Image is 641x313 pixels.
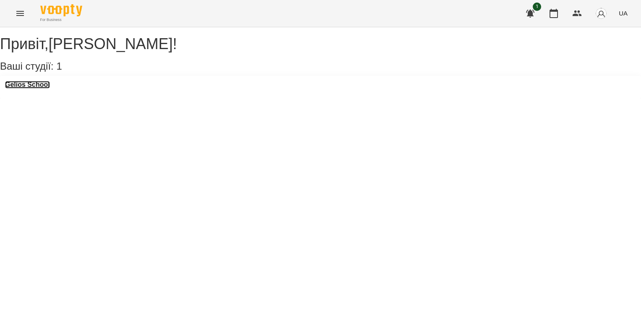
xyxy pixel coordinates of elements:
[40,4,82,16] img: Voopty Logo
[615,5,631,21] button: UA
[10,3,30,23] button: Menu
[619,9,628,18] span: UA
[56,60,62,72] span: 1
[40,17,82,23] span: For Business
[5,81,50,89] a: Gelios School
[595,8,607,19] img: avatar_s.png
[533,3,541,11] span: 1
